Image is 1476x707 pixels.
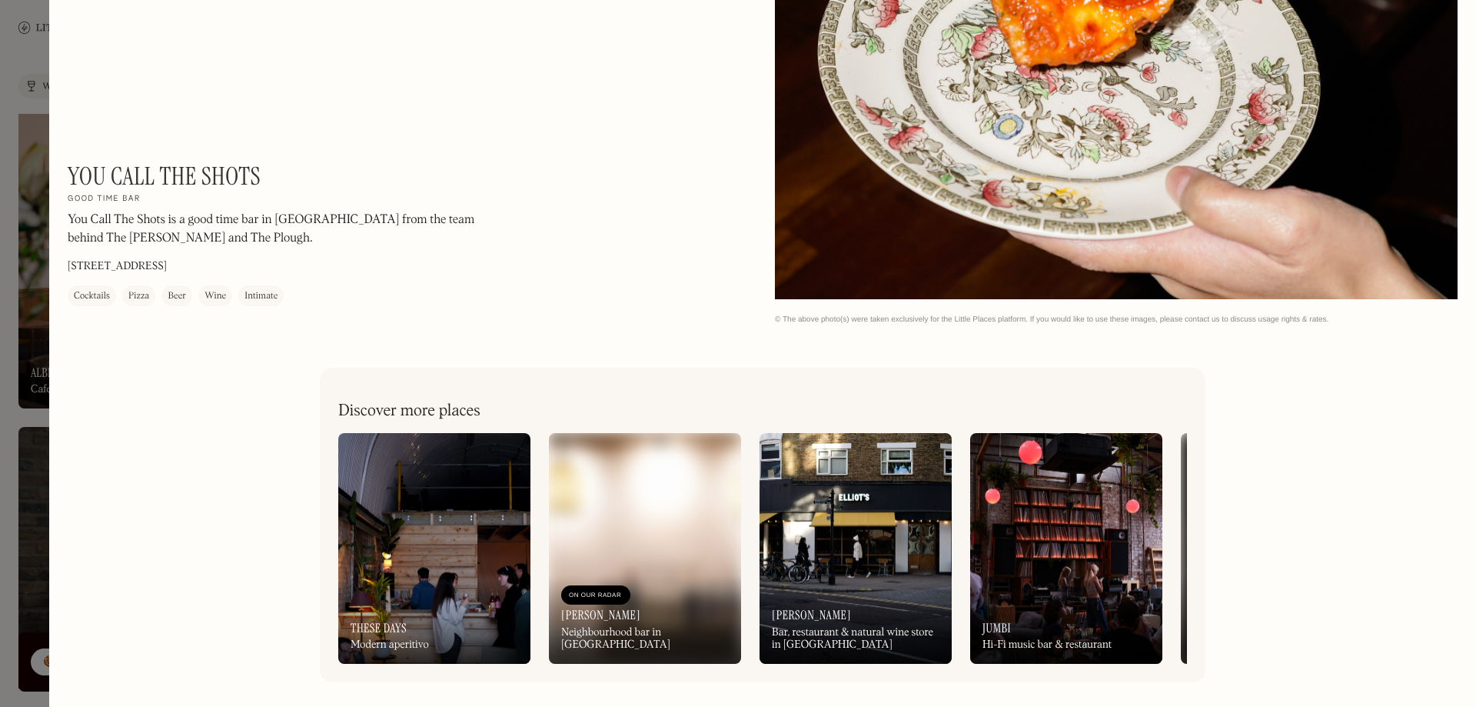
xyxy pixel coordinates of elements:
[338,402,480,421] h2: Discover more places
[168,288,186,304] div: Beer
[982,621,1011,635] h3: Jumbi
[775,315,1458,325] div: © The above photo(s) were taken exclusively for the Little Places platform. If you would like to ...
[561,608,640,622] h3: [PERSON_NAME]
[338,433,530,664] a: These DaysModern aperitivo
[351,639,429,652] div: Modern aperitivo
[772,608,851,622] h3: [PERSON_NAME]
[351,621,407,635] h3: These Days
[1181,433,1373,664] a: On Our RadarThe Tent (at the End of the Universe)Middle Eastern inspired cuisine
[68,258,167,275] p: [STREET_ADDRESS]
[760,433,952,664] a: [PERSON_NAME]Bar, restaurant & natural wine store in [GEOGRAPHIC_DATA]
[74,288,110,304] div: Cocktails
[68,194,141,205] h2: Good time bar
[772,626,939,652] div: Bar, restaurant & natural wine store in [GEOGRAPHIC_DATA]
[68,211,483,248] p: You Call The Shots is a good time bar in [GEOGRAPHIC_DATA] from the team behind The [PERSON_NAME]...
[549,433,741,664] a: On Our Radar[PERSON_NAME]Neighbourhood bar in [GEOGRAPHIC_DATA]
[970,433,1162,664] a: JumbiHi-Fi music bar & restaurant
[244,288,278,304] div: Intimate
[569,588,623,603] div: On Our Radar
[68,162,261,191] h1: You Call The Shots
[561,626,729,652] div: Neighbourhood bar in [GEOGRAPHIC_DATA]
[128,288,149,304] div: Pizza
[204,288,226,304] div: Wine
[982,639,1112,652] div: Hi-Fi music bar & restaurant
